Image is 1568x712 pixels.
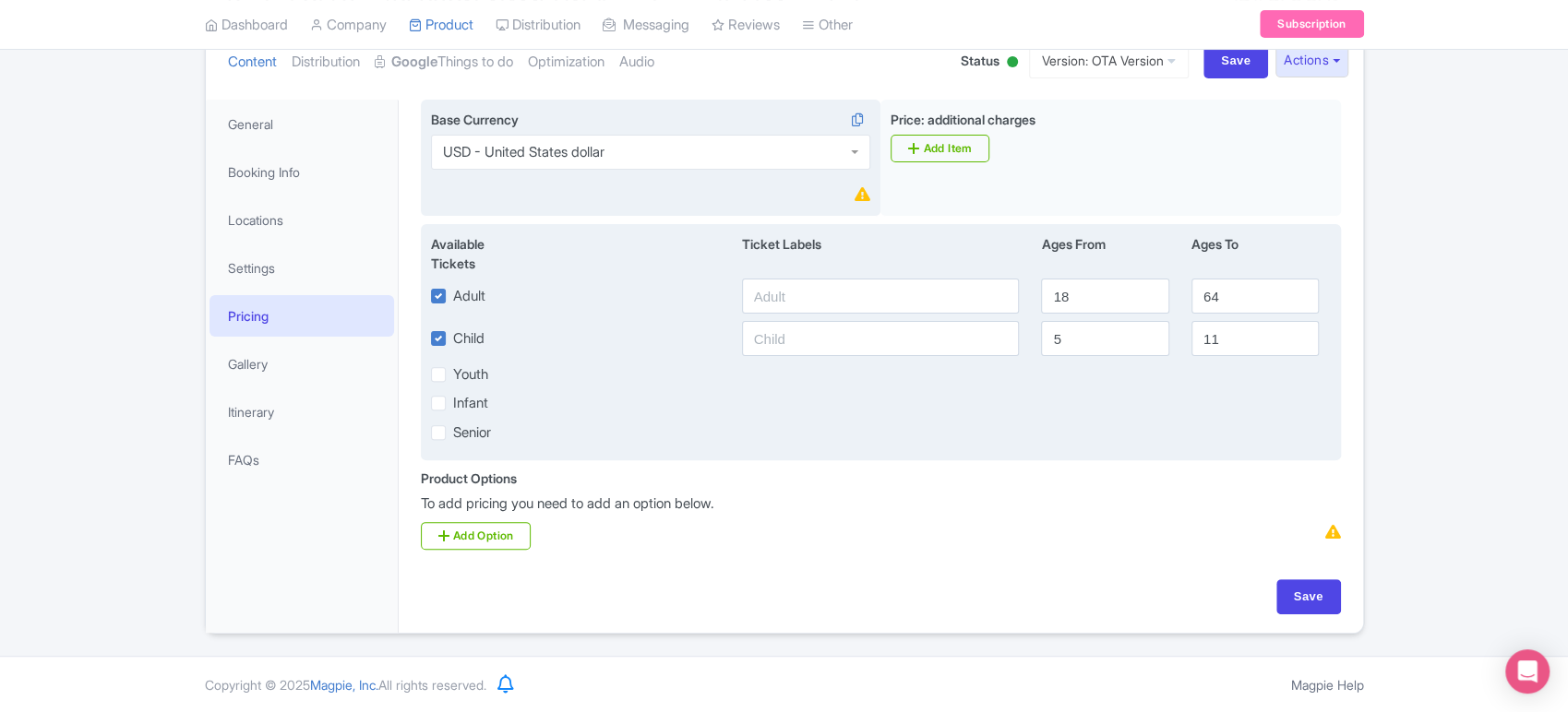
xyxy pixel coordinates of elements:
button: Actions [1275,43,1348,77]
a: General [209,103,394,145]
span: Base Currency [431,112,519,127]
span: Magpie, Inc. [310,677,378,693]
a: Gallery [209,343,394,385]
div: Open Intercom Messenger [1505,649,1550,694]
input: Save [1276,579,1341,614]
strong: Google [391,52,437,73]
a: Pricing [209,295,394,337]
a: Content [228,33,277,91]
a: Magpie Help [1291,677,1364,693]
p: To add pricing you need to add an option below. [421,493,1341,515]
a: Version: OTA Version [1029,42,1189,78]
input: Save [1203,43,1268,78]
label: Child [453,328,485,350]
a: GoogleThings to do [375,33,513,91]
a: Optimization [528,33,604,91]
a: Subscription [1260,11,1363,39]
div: Ticket Labels [731,234,1031,273]
label: Youth [453,364,488,386]
a: Audio [619,33,654,91]
a: Itinerary [209,391,394,433]
label: Senior [453,422,491,444]
label: Infant [453,393,488,414]
div: Ages From [1030,234,1179,273]
a: FAQs [209,439,394,481]
a: Booking Info [209,151,394,193]
a: Locations [209,199,394,241]
div: Available Tickets [431,234,531,273]
label: Price: additional charges [891,110,1035,129]
label: Adult [453,286,485,307]
input: Child [742,321,1020,356]
a: Add Option [421,522,532,550]
a: Distribution [292,33,360,91]
div: Ages To [1180,234,1330,273]
a: Settings [209,247,394,289]
span: Status [961,51,999,70]
div: Active [1003,49,1022,77]
a: Add Item [891,135,989,162]
input: Adult [742,279,1020,314]
div: Product Options [421,469,517,488]
div: USD - United States dollar [443,144,604,160]
div: Copyright © 2025 All rights reserved. [194,675,497,694]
